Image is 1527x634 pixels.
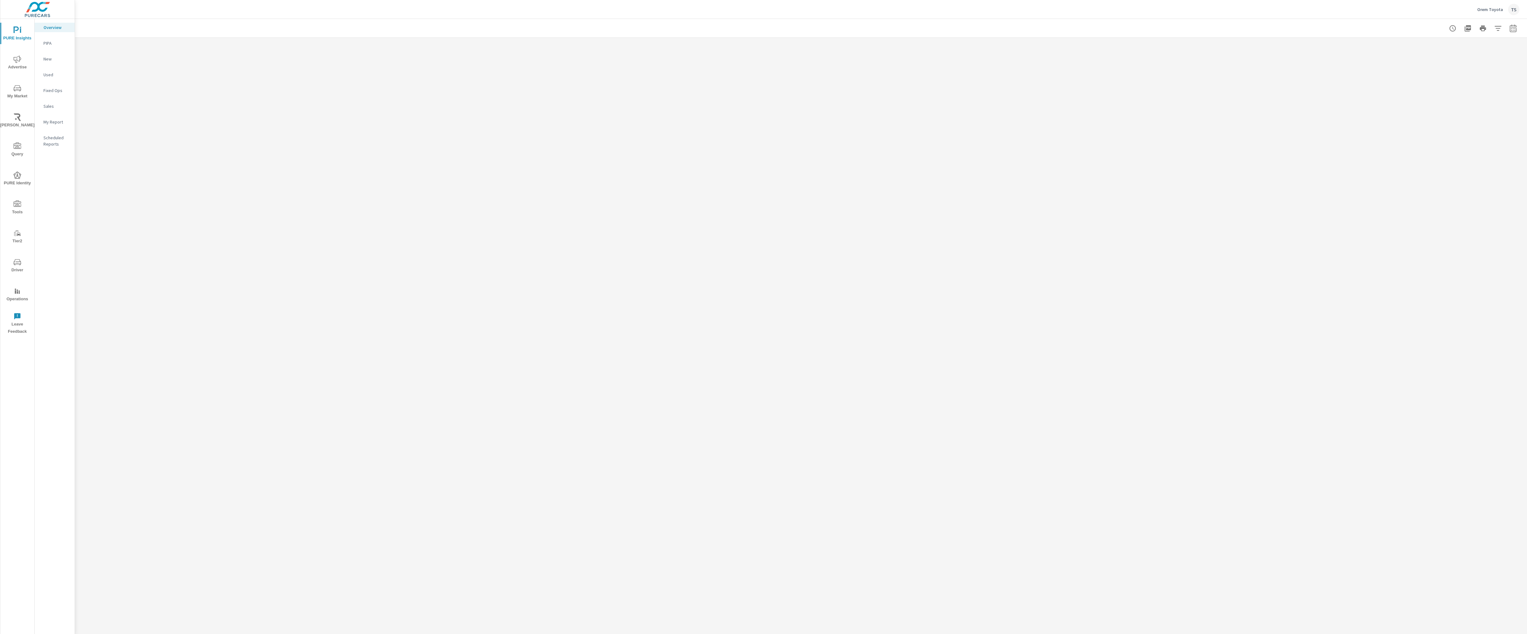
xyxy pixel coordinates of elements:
p: Overview [43,24,70,31]
p: New [43,56,70,62]
p: My Report [43,119,70,125]
span: Tools [2,200,32,216]
div: TS [1508,4,1519,15]
div: Fixed Ops [35,86,75,95]
div: Scheduled Reports [35,133,75,149]
p: Orem Toyota [1477,7,1503,12]
div: New [35,54,75,64]
button: Apply Filters [1492,22,1504,35]
span: Leave Feedback [2,313,32,335]
span: PURE Identity [2,171,32,187]
span: Advertise [2,55,32,71]
span: [PERSON_NAME] [2,113,32,129]
span: Operations [2,287,32,303]
span: PURE Insights [2,26,32,42]
p: Used [43,72,70,78]
div: Sales [35,101,75,111]
button: "Export Report to PDF" [1461,22,1474,35]
span: Tier2 [2,229,32,245]
div: nav menu [0,19,34,338]
span: My Market [2,84,32,100]
p: Fixed Ops [43,87,70,94]
div: Used [35,70,75,79]
button: Print Report [1477,22,1489,35]
div: Overview [35,23,75,32]
span: Driver [2,258,32,274]
p: Scheduled Reports [43,135,70,147]
span: Query [2,142,32,158]
p: PIPA [43,40,70,46]
button: Select Date Range [1507,22,1519,35]
div: My Report [35,117,75,127]
div: PIPA [35,38,75,48]
p: Sales [43,103,70,109]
